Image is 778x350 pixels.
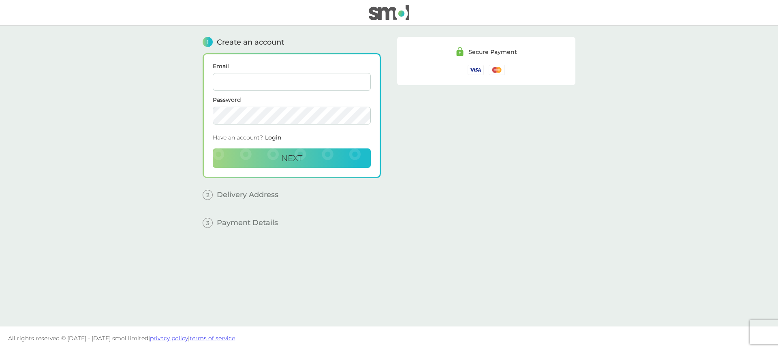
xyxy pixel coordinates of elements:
[489,65,505,75] img: /assets/icons/cards/mastercard.svg
[150,335,188,342] a: privacy policy
[213,63,371,69] label: Email
[265,134,282,141] span: Login
[213,97,371,103] label: Password
[213,148,371,168] button: Next
[217,39,284,46] span: Create an account
[217,219,278,226] span: Payment Details
[203,37,213,47] span: 1
[217,191,278,198] span: Delivery Address
[203,218,213,228] span: 3
[281,153,302,163] span: Next
[468,65,484,75] img: /assets/icons/cards/visa.svg
[213,131,371,148] div: Have an account?
[203,190,213,200] span: 2
[190,335,235,342] a: terms of service
[369,5,409,20] img: smol
[468,49,517,55] div: Secure Payment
